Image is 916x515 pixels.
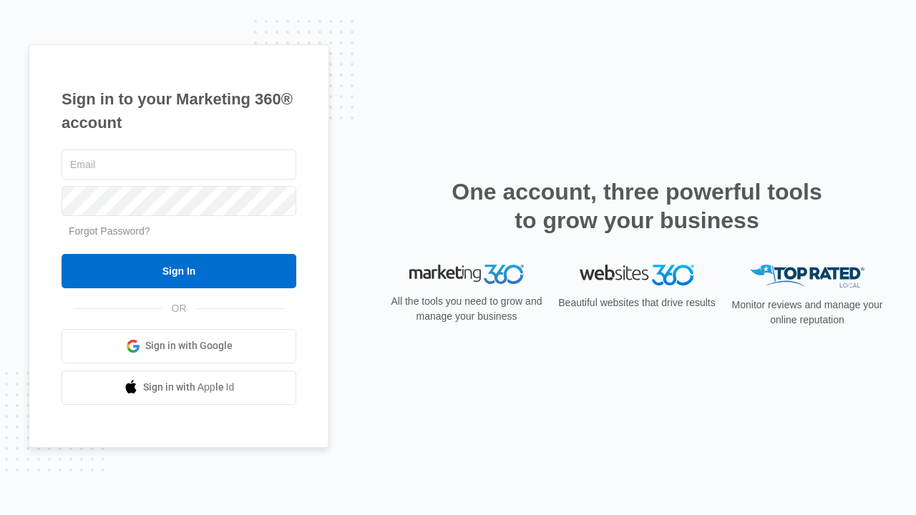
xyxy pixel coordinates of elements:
[557,295,717,310] p: Beautiful websites that drive results
[62,149,296,180] input: Email
[145,338,233,353] span: Sign in with Google
[69,225,150,237] a: Forgot Password?
[386,294,547,324] p: All the tools you need to grow and manage your business
[162,301,197,316] span: OR
[62,254,296,288] input: Sign In
[143,380,235,395] span: Sign in with Apple Id
[62,87,296,134] h1: Sign in to your Marketing 360® account
[447,177,827,235] h2: One account, three powerful tools to grow your business
[62,329,296,363] a: Sign in with Google
[62,371,296,405] a: Sign in with Apple Id
[409,265,524,285] img: Marketing 360
[750,265,864,288] img: Top Rated Local
[580,265,694,285] img: Websites 360
[727,298,887,328] p: Monitor reviews and manage your online reputation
